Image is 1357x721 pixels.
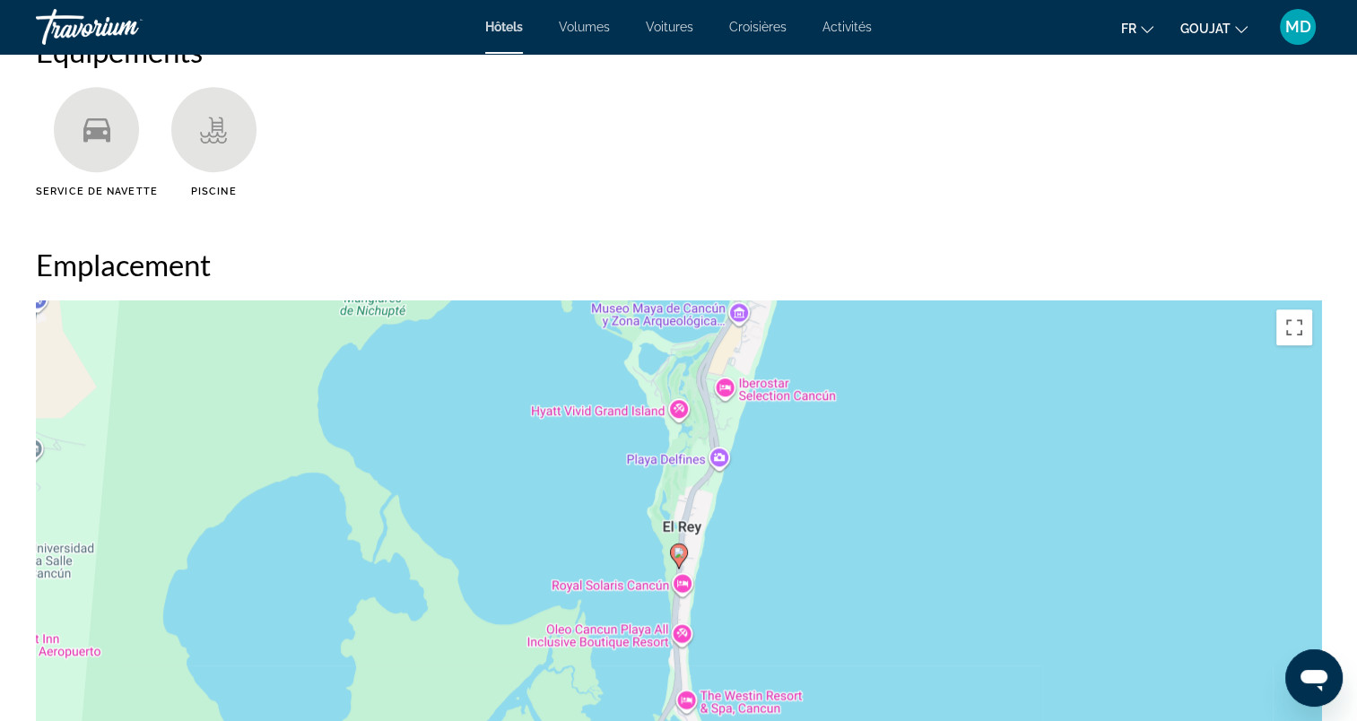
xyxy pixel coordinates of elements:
[1121,15,1153,41] button: Changer la langue
[1274,8,1321,46] button: Menu utilisateur
[36,247,1321,282] h2: Emplacement
[559,20,610,34] a: Volumes
[485,20,523,34] a: Hôtels
[729,20,787,34] a: Croisières
[1285,649,1343,707] iframe: Bouton de lancement de la fenêtre de messagerie
[646,20,693,34] a: Voitures
[1180,15,1248,41] button: Changer de devise
[1180,22,1231,36] span: GOUJAT
[1121,22,1136,36] span: Fr
[36,186,158,197] span: Service de navette
[191,186,237,197] span: Piscine
[36,4,215,50] a: Travorium
[1285,18,1311,36] span: MD
[1276,309,1312,345] button: Basculer en plein écran
[822,20,872,34] a: Activités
